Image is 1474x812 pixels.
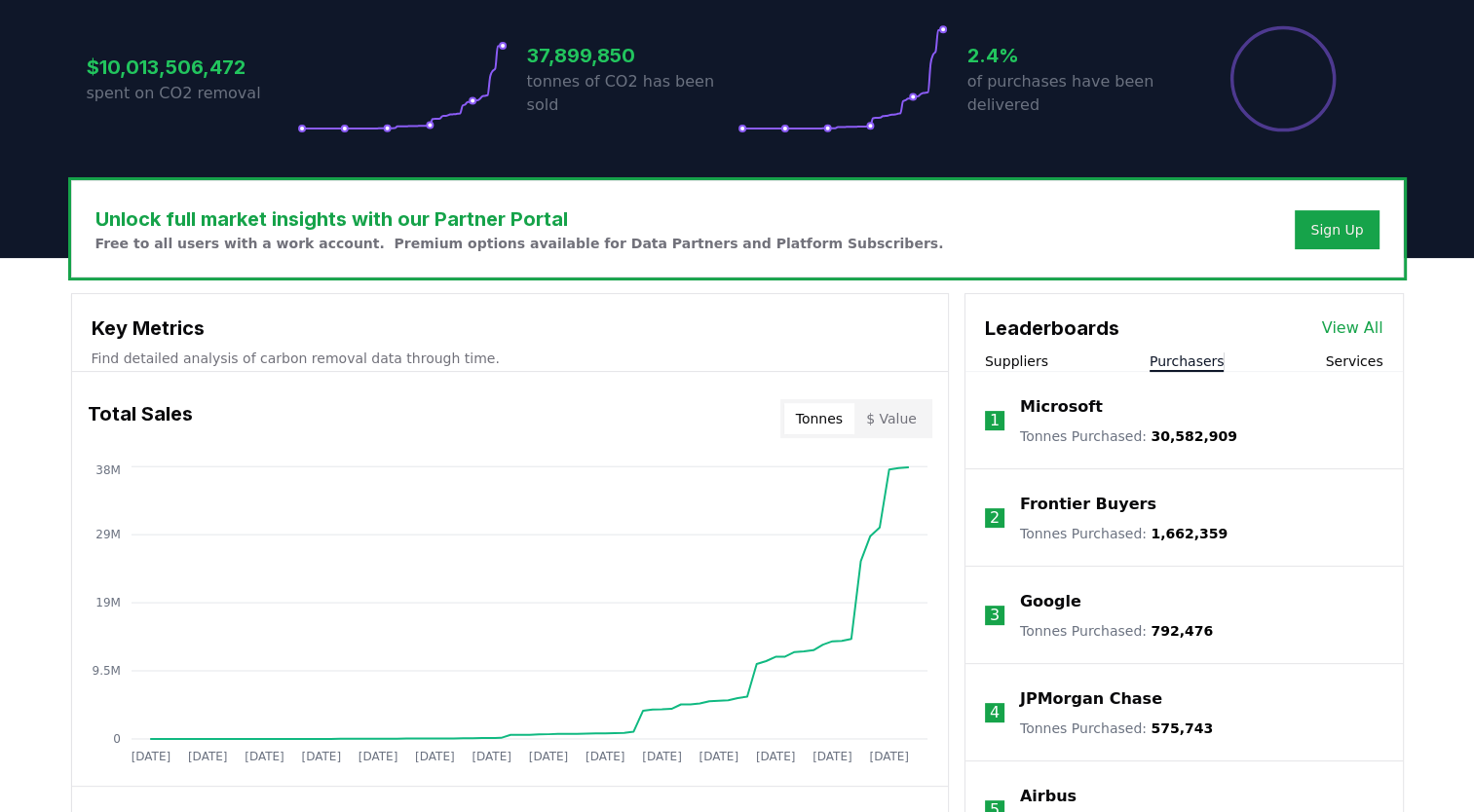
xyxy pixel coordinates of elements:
[990,701,1000,724] p: 4
[1020,687,1162,711] a: JPMorgan Chase
[187,750,227,763] tspan: [DATE]
[472,750,511,763] tspan: [DATE]
[95,463,121,477] tspan: 38M
[985,351,1048,371] button: Suppliers
[967,41,1178,70] h3: 2.4%
[113,732,121,746] tspan: 0
[1228,24,1338,133] div: Percentage of sales delivered
[527,41,737,70] h3: 37,899,850
[1020,719,1213,738] p: Tonnes Purchased :
[131,750,170,763] tspan: [DATE]
[756,750,796,763] tspan: [DATE]
[869,750,909,763] tspan: [DATE]
[1020,621,1213,641] p: Tonnes Purchased :
[854,403,928,434] button: $ Value
[358,750,397,763] tspan: [DATE]
[642,750,682,763] tspan: [DATE]
[1325,351,1382,371] button: Services
[1151,623,1213,639] span: 792,476
[967,70,1178,117] p: of purchases have been delivered
[415,750,455,763] tspan: [DATE]
[87,53,297,82] h3: $10,013,506,472
[527,70,737,117] p: tonnes of CO2 has been sold
[1310,220,1363,240] a: Sign Up
[87,82,297,105] p: spent on CO2 removal
[1020,590,1081,613] a: Google
[1020,524,1228,543] p: Tonnes Purchased :
[95,234,944,253] p: Free to all users with a work account. Premium options available for Data Partners and Platform S...
[1020,426,1237,446] p: Tonnes Purchased :
[528,750,568,763] tspan: [DATE]
[95,596,121,609] tspan: 19M
[92,314,928,343] h3: Key Metrics
[92,349,928,368] p: Find detailed analysis of carbon removal data through time.
[1322,316,1383,340] a: View All
[1151,526,1228,541] span: 1,662,359
[1150,351,1225,371] button: Purchasers
[1020,395,1103,419] a: Microsoft
[1020,493,1156,516] a: Frontier Buyers
[990,604,1000,627] p: 3
[1151,428,1237,444] span: 30,582,909
[88,399,193,438] h3: Total Sales
[92,664,120,678] tspan: 9.5M
[1151,720,1213,736] span: 575,743
[990,506,1000,530] p: 2
[586,750,625,763] tspan: [DATE]
[1295,210,1379,249] button: Sign Up
[95,204,944,234] h3: Unlock full market insights with our Partner Portal
[245,750,284,763] tspan: [DATE]
[699,750,738,763] tspan: [DATE]
[301,750,341,763] tspan: [DATE]
[784,403,854,434] button: Tonnes
[95,528,121,541] tspan: 29M
[813,750,852,763] tspan: [DATE]
[985,314,1119,343] h3: Leaderboards
[990,409,1000,432] p: 1
[1020,785,1077,808] a: Airbus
